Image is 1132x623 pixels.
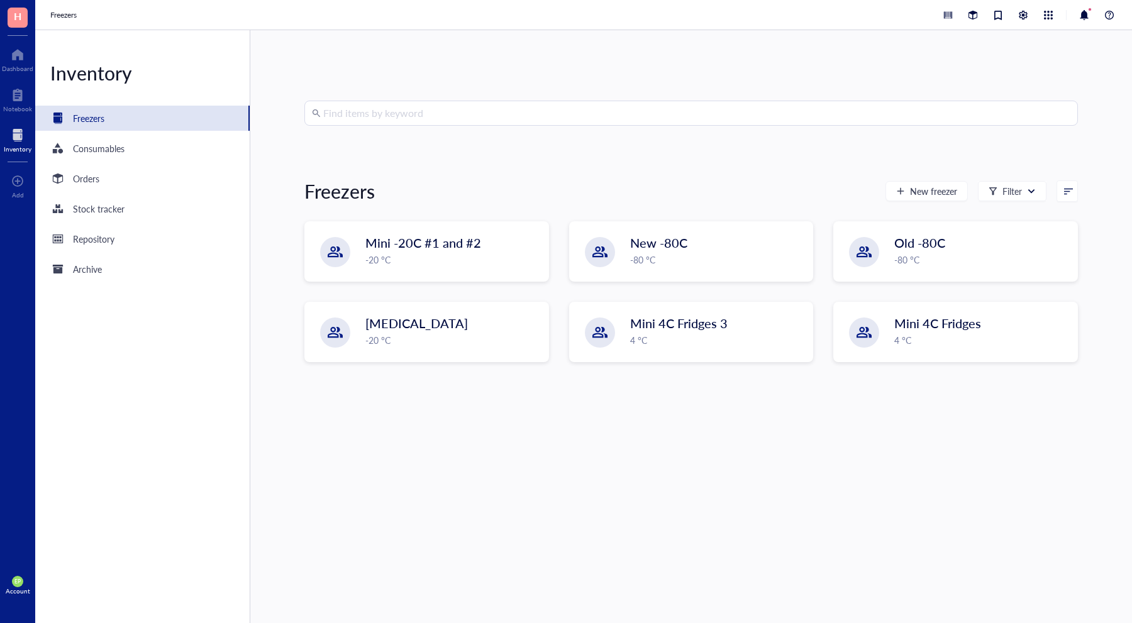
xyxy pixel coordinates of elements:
div: Archive [73,262,102,276]
div: Stock tracker [73,202,125,216]
span: Mini 4C Fridges [894,314,981,332]
div: Repository [73,232,114,246]
div: -80 °C [630,253,806,267]
div: Freezers [304,179,375,204]
div: Inventory [4,145,31,153]
div: Account [6,587,30,595]
span: Old -80C [894,234,945,251]
a: Repository [35,226,250,251]
div: Inventory [35,60,250,85]
a: Stock tracker [35,196,250,221]
a: Consumables [35,136,250,161]
span: Mini -20C #1 and #2 [365,234,481,251]
a: Archive [35,256,250,282]
a: Freezers [50,9,79,21]
div: Orders [73,172,99,185]
span: H [14,8,21,24]
div: Filter [1002,184,1022,198]
div: -20 °C [365,253,541,267]
div: Notebook [3,105,32,113]
a: Dashboard [2,45,33,72]
a: Notebook [3,85,32,113]
span: EP [14,578,21,585]
div: -20 °C [365,333,541,347]
div: Dashboard [2,65,33,72]
div: -80 °C [894,253,1070,267]
button: New freezer [885,181,968,201]
span: [MEDICAL_DATA] [365,314,468,332]
a: Orders [35,166,250,191]
span: New -80C [630,234,687,251]
div: Add [12,191,24,199]
a: Freezers [35,106,250,131]
div: 4 °C [630,333,806,347]
span: New freezer [910,186,957,196]
a: Inventory [4,125,31,153]
span: Mini 4C Fridges 3 [630,314,728,332]
div: 4 °C [894,333,1070,347]
div: Freezers [73,111,104,125]
div: Consumables [73,141,125,155]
